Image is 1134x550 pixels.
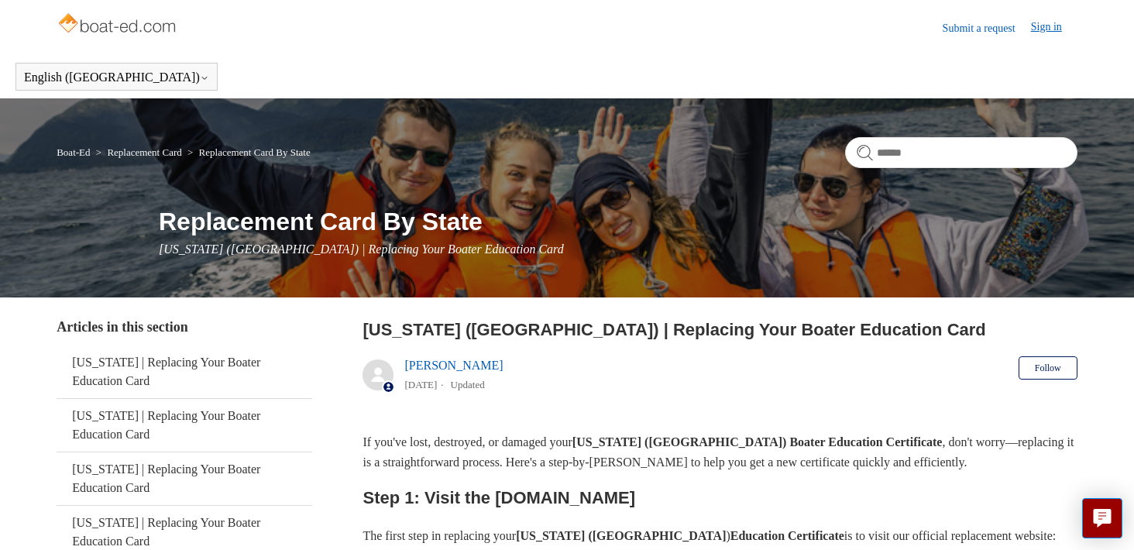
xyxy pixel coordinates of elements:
[1019,356,1077,380] button: Follow Article
[516,529,726,542] strong: [US_STATE] ([GEOGRAPHIC_DATA]
[57,345,311,398] a: [US_STATE] | Replacing Your Boater Education Card
[1082,498,1122,538] button: Live chat
[57,146,90,158] a: Boat-Ed
[845,137,1077,168] input: Search
[57,146,93,158] li: Boat-Ed
[57,399,311,452] a: [US_STATE] | Replacing Your Boater Education Card
[404,379,437,390] time: 05/22/2024, 07:39
[363,484,1077,511] h2: Step 1: Visit the [DOMAIN_NAME]
[57,9,180,40] img: Boat-Ed Help Center home page
[363,432,1077,472] p: If you've lost, destroyed, or damaged your , don't worry—replacing it is a straightforward proces...
[57,319,187,335] span: Articles in this section
[1031,19,1077,37] a: Sign in
[363,317,1077,342] h2: District of Columbia (DC) | Replacing Your Boater Education Card
[159,242,564,256] span: [US_STATE] ([GEOGRAPHIC_DATA]) | Replacing Your Boater Education Card
[93,146,184,158] li: Replacement Card
[57,452,311,505] a: [US_STATE] | Replacing Your Boater Education Card
[184,146,311,158] li: Replacement Card By State
[572,435,943,449] strong: [US_STATE] ([GEOGRAPHIC_DATA]) Boater Education Certificate
[159,203,1077,240] h1: Replacement Card By State
[730,529,844,542] strong: Education Certificate
[107,146,181,158] a: Replacement Card
[199,146,311,158] a: Replacement Card By State
[24,70,209,84] button: English ([GEOGRAPHIC_DATA])
[451,379,485,390] li: Updated
[404,359,503,372] a: [PERSON_NAME]
[943,20,1031,36] a: Submit a request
